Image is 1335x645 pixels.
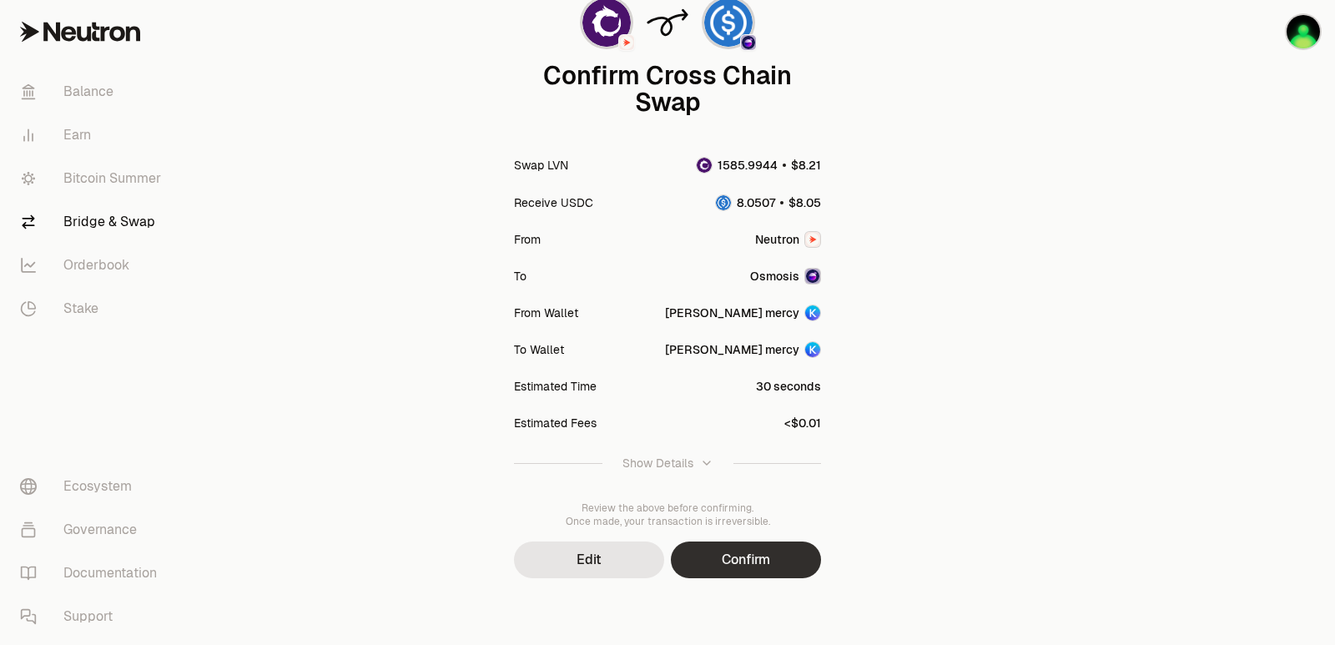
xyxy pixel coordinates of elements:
div: Confirm Cross Chain Swap [514,63,821,116]
a: Orderbook [7,244,180,287]
div: Estimated Time [514,378,597,395]
button: Show Details [514,441,821,485]
div: To [514,268,526,285]
img: Neutron Logo [620,36,633,49]
img: Account Image [805,342,820,357]
span: Neutron [755,231,799,248]
a: Balance [7,70,180,113]
a: Ecosystem [7,465,180,508]
a: Earn [7,113,180,157]
div: Estimated Fees [514,415,597,431]
img: LVN Logo [697,158,712,173]
a: Support [7,595,180,638]
div: 30 seconds [756,378,821,395]
img: Osmosis Logo [806,270,819,283]
div: Swap LVN [514,157,568,174]
img: sandy mercy [1287,15,1320,48]
button: Confirm [671,542,821,578]
div: From [514,231,541,248]
a: Documentation [7,552,180,595]
a: Bitcoin Summer [7,157,180,200]
img: Account Image [805,305,820,320]
div: <$0.01 [784,415,821,431]
button: Edit [514,542,664,578]
button: [PERSON_NAME] mercyAccount Image [665,305,821,321]
div: Review the above before confirming. Once made, your transaction is irreversible. [514,501,821,528]
div: Receive USDC [514,194,593,211]
div: [PERSON_NAME] mercy [665,341,799,358]
button: [PERSON_NAME] mercyAccount Image [665,341,821,358]
img: Osmosis Logo [742,36,755,49]
div: [PERSON_NAME] mercy [665,305,799,321]
div: Show Details [622,455,693,471]
a: Bridge & Swap [7,200,180,244]
img: USDC Logo [716,195,731,210]
img: Neutron Logo [806,233,819,246]
div: To Wallet [514,341,564,358]
a: Stake [7,287,180,330]
div: From Wallet [514,305,578,321]
a: Governance [7,508,180,552]
span: Osmosis [750,268,799,285]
